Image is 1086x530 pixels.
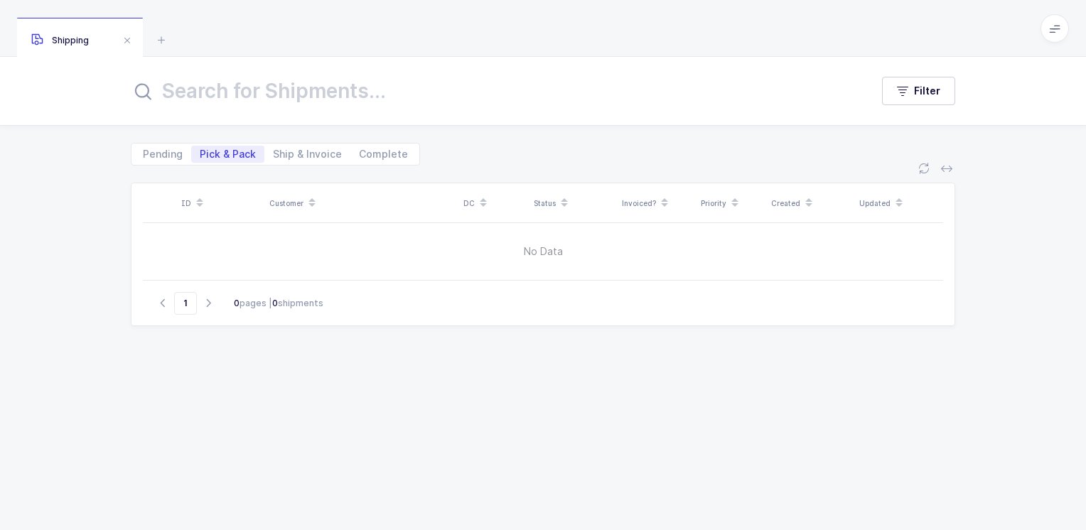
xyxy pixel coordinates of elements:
div: DC [463,191,525,215]
span: Filter [914,84,940,98]
div: Status [534,191,613,215]
input: Search for Shipments... [131,74,854,108]
div: Priority [701,191,763,215]
b: 0 [234,298,240,308]
div: Customer [269,191,455,215]
span: Go to [174,292,197,315]
b: 0 [272,298,278,308]
div: Created [771,191,851,215]
span: Pending [143,149,183,159]
button: Filter [882,77,955,105]
div: Invoiced? [622,191,692,215]
span: Ship & Invoice [273,149,342,159]
span: Shipping [31,35,89,45]
span: Pick & Pack [200,149,256,159]
div: pages | shipments [234,297,323,310]
div: Updated [859,191,939,215]
span: No Data [343,230,743,273]
span: Complete [359,149,408,159]
div: ID [181,191,261,215]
